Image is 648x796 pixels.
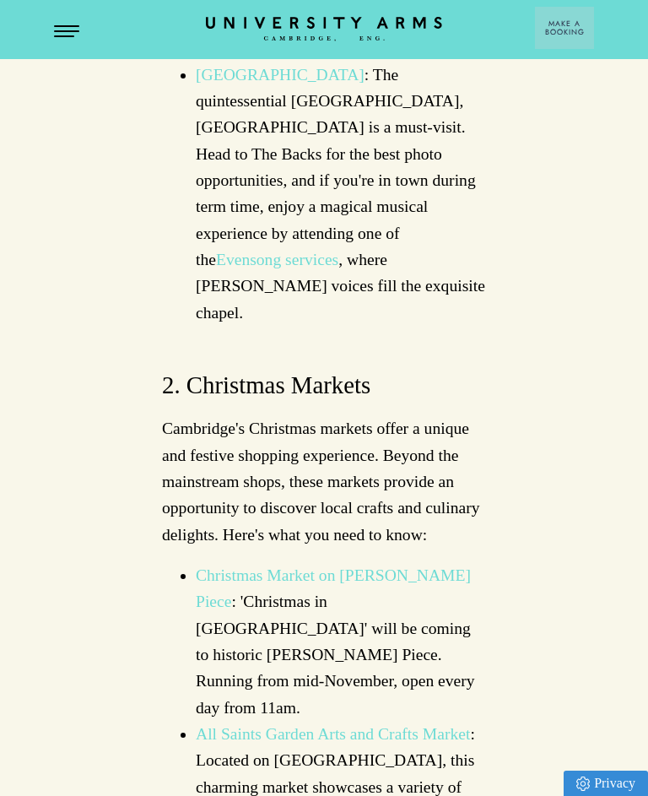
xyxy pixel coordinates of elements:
[196,566,471,610] a: Christmas Market on [PERSON_NAME] Piece
[162,369,486,401] h3: 2. Christmas Markets
[545,19,585,36] span: Make a Booking
[196,725,470,743] a: All Saints Garden Arts and Crafts Market
[196,66,364,84] a: [GEOGRAPHIC_DATA]
[564,771,648,796] a: Privacy
[196,562,486,721] li: : 'Christmas in [GEOGRAPHIC_DATA]' will be coming to historic [PERSON_NAME] Piece. Running from m...
[54,25,79,39] button: Open Menu
[576,777,590,791] img: Privacy
[196,62,486,326] li: : The quintessential [GEOGRAPHIC_DATA], [GEOGRAPHIC_DATA] is a must-visit. Head to The Backs for ...
[216,251,338,268] a: Evensong services
[206,17,442,42] a: Home
[162,415,486,548] p: Cambridge's Christmas markets offer a unique and festive shopping experience. Beyond the mainstre...
[535,7,594,49] button: Make a BookingArrow icon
